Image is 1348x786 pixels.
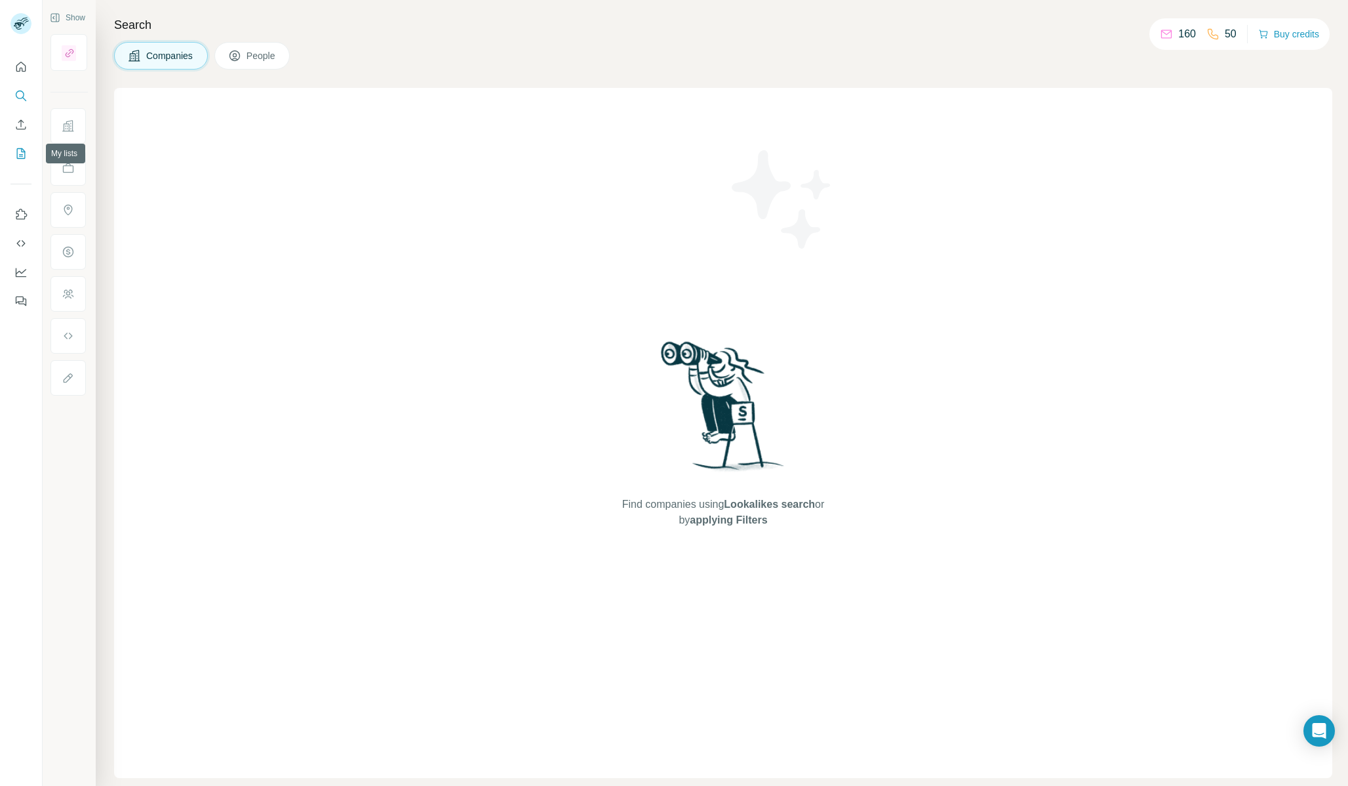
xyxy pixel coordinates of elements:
[10,84,31,108] button: Search
[1258,25,1319,43] button: Buy credits
[1225,26,1237,42] p: 50
[10,289,31,313] button: Feedback
[247,49,277,62] span: People
[618,497,828,528] span: Find companies using or by
[10,203,31,226] button: Use Surfe on LinkedIn
[723,140,841,259] img: Surfe Illustration - Stars
[655,338,791,484] img: Surfe Illustration - Woman searching with binoculars
[114,16,1332,34] h4: Search
[41,8,94,28] button: Show
[10,55,31,79] button: Quick start
[10,113,31,136] button: Enrich CSV
[10,232,31,255] button: Use Surfe API
[146,49,194,62] span: Companies
[1178,26,1196,42] p: 160
[10,260,31,284] button: Dashboard
[1303,715,1335,747] div: Open Intercom Messenger
[690,514,767,526] span: applying Filters
[10,142,31,165] button: My lists
[724,499,815,510] span: Lookalikes search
